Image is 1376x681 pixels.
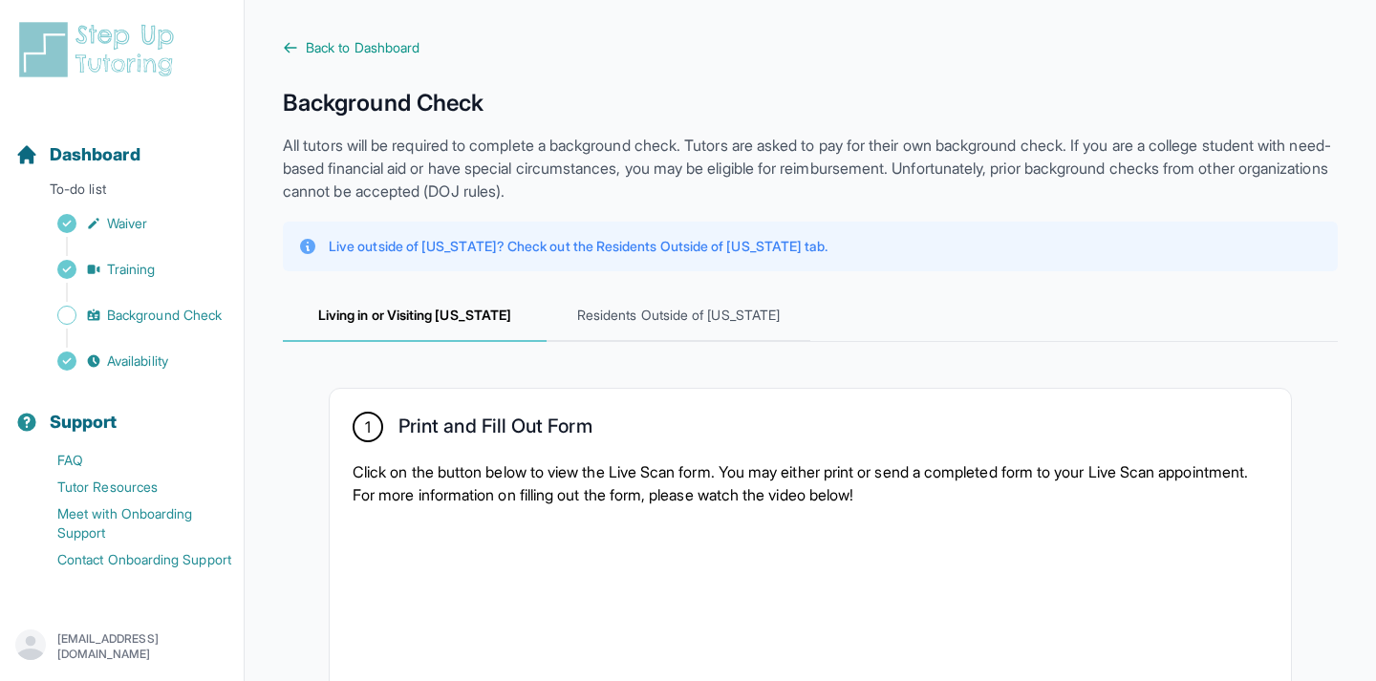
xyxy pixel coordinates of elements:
span: Training [107,260,156,279]
span: Availability [107,351,168,371]
span: Background Check [107,306,222,325]
a: FAQ [15,447,244,474]
a: Meet with Onboarding Support [15,500,244,546]
button: Dashboard [8,111,236,176]
span: Dashboard [50,141,140,168]
span: Back to Dashboard [306,38,419,57]
p: All tutors will be required to complete a background check. Tutors are asked to pay for their own... [283,134,1338,202]
a: Dashboard [15,141,140,168]
button: [EMAIL_ADDRESS][DOMAIN_NAME] [15,629,228,664]
span: Waiver [107,214,147,233]
span: Living in or Visiting [US_STATE] [283,290,547,342]
a: Tutor Resources [15,474,244,500]
img: logo [15,19,185,80]
a: Waiver [15,210,244,237]
span: Support [50,409,118,436]
p: To-do list [8,180,236,206]
a: Contact Onboarding Support [15,546,244,573]
h1: Background Check [283,88,1338,118]
p: Click on the button below to view the Live Scan form. You may either print or send a completed fo... [353,460,1268,506]
h2: Print and Fill Out Form [398,415,592,445]
button: Support [8,378,236,443]
nav: Tabs [283,290,1338,342]
a: Back to Dashboard [283,38,1338,57]
a: Background Check [15,302,244,329]
p: [EMAIL_ADDRESS][DOMAIN_NAME] [57,631,228,662]
span: Residents Outside of [US_STATE] [547,290,810,342]
span: 1 [365,415,371,438]
a: Training [15,256,244,283]
p: Live outside of [US_STATE]? Check out the Residents Outside of [US_STATE] tab. [329,237,828,256]
a: Availability [15,348,244,374]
